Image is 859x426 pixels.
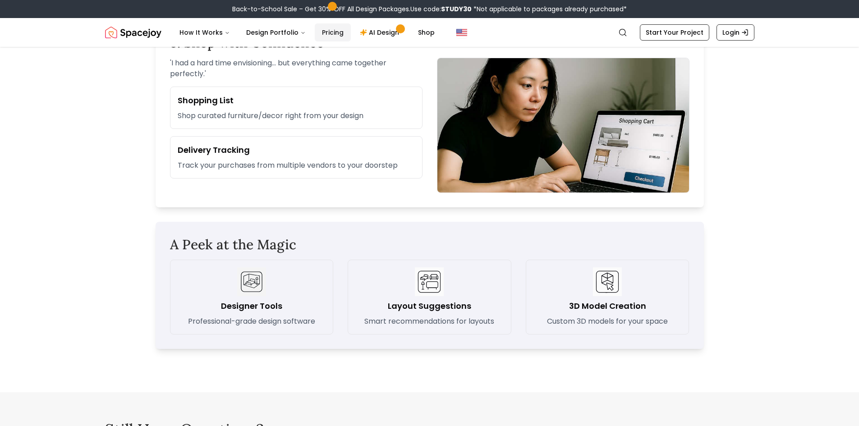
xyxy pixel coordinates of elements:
h2: 5. Shop with Confidence [170,34,689,50]
a: Login [717,24,754,41]
a: Shop [411,23,442,41]
img: United States [456,27,467,38]
nav: Global [105,18,754,47]
p: ' I had a hard time envisioning... but everything came together perfectly. ' [170,58,423,79]
p: Shop curated furniture/decor right from your design [178,110,415,121]
img: Layout Suggestions icon [415,267,444,296]
h3: 3D Model Creation [569,300,646,312]
a: Spacejoy [105,23,161,41]
img: Designer Tools icon [237,267,266,296]
span: Use code: [410,5,472,14]
div: Back-to-School Sale – Get 30% OFF All Design Packages. [232,5,627,14]
a: Start Your Project [640,24,709,41]
b: STUDY30 [441,5,472,14]
h2: A Peek at the Magic [170,236,689,252]
h3: Layout Suggestions [388,300,471,312]
p: Custom 3D models for your space [547,316,668,327]
button: How It Works [172,23,237,41]
button: Design Portfolio [239,23,313,41]
p: Track your purchases from multiple vendors to your doorstep [178,160,415,171]
span: *Not applicable to packages already purchased* [472,5,627,14]
a: Pricing [315,23,351,41]
h3: Delivery Tracking [178,144,415,156]
p: Professional-grade design software [188,316,315,327]
h3: Designer Tools [221,300,282,312]
img: Shopping list [437,58,689,193]
h3: Shopping List [178,94,415,107]
a: AI Design [353,23,409,41]
p: Smart recommendations for layouts [364,316,494,327]
img: Spacejoy Logo [105,23,161,41]
img: 3D Model Creation icon [593,267,622,296]
nav: Main [172,23,442,41]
